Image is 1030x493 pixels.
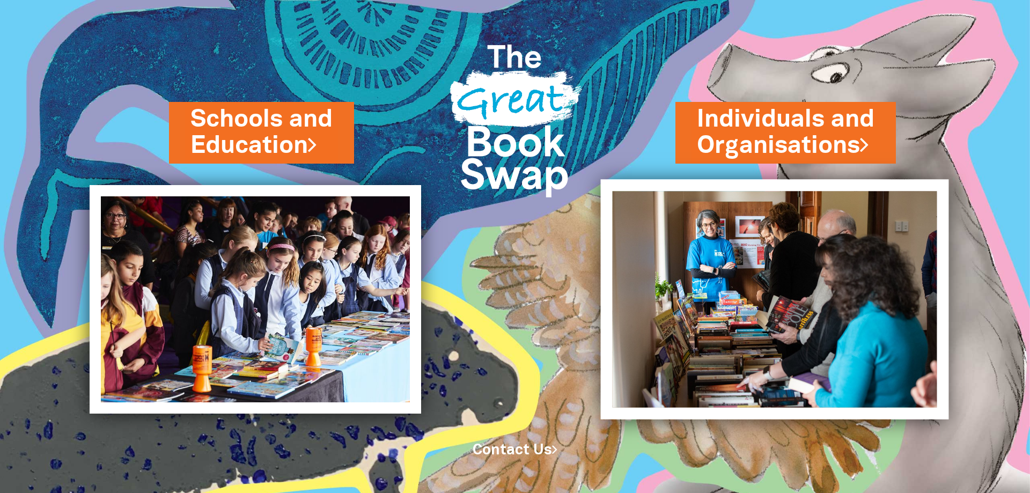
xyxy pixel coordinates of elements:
img: Great Bookswap logo [437,13,593,219]
a: Individuals andOrganisations [697,102,874,163]
img: Schools and Education [90,185,421,414]
a: Contact Us [473,444,557,457]
a: Schools andEducation [190,102,333,163]
img: Individuals and Organisations [601,179,949,419]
